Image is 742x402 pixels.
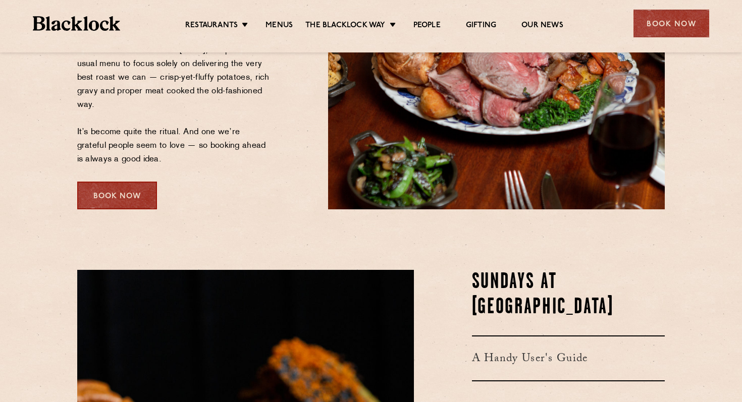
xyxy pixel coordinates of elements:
a: Restaurants [185,21,238,32]
a: People [413,21,441,32]
a: Gifting [466,21,496,32]
h2: Sundays at [GEOGRAPHIC_DATA] [472,270,665,320]
h3: A Handy User's Guide [472,335,665,381]
a: Menus [266,21,293,32]
div: Book Now [633,10,709,37]
img: BL_Textured_Logo-footer-cropped.svg [33,16,120,31]
div: Book Now [77,182,157,209]
a: Our News [521,21,563,32]
a: The Blacklock Way [305,21,385,32]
